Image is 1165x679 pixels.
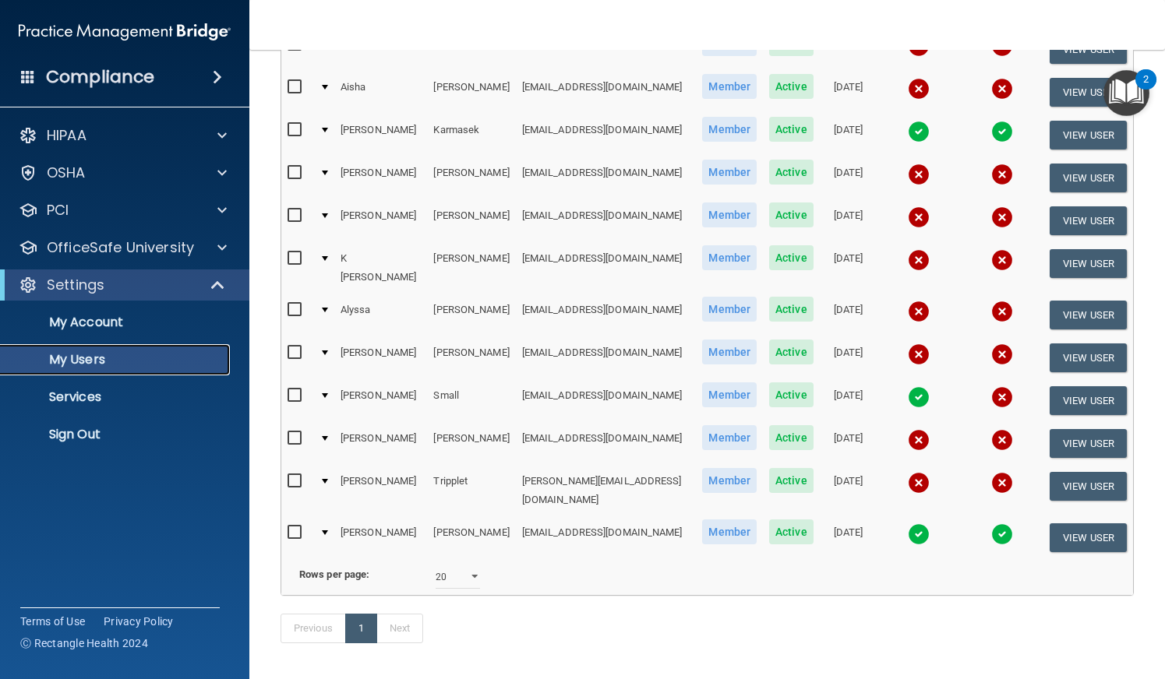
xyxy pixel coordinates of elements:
[516,422,697,465] td: [EMAIL_ADDRESS][DOMAIN_NAME]
[10,427,223,442] p: Sign Out
[702,339,757,364] span: Member
[908,523,930,545] img: tick.e7d51cea.svg
[820,199,877,242] td: [DATE]
[376,614,423,643] a: Next
[334,28,427,71] td: [PERSON_NAME]
[19,126,227,145] a: HIPAA
[19,276,226,294] a: Settings
[820,465,877,516] td: [DATE]
[820,336,877,379] td: [DATE]
[702,519,757,544] span: Member
[19,201,227,220] a: PCI
[702,202,757,227] span: Member
[334,465,427,516] td: [PERSON_NAME]
[20,635,148,651] span: Ⓒ Rectangle Health 2024
[820,242,877,294] td: [DATE]
[47,276,104,294] p: Settings
[427,294,515,336] td: [PERSON_NAME]
[769,160,814,185] span: Active
[1050,164,1127,192] button: View User
[908,78,930,100] img: cross.ca9f0e7f.svg
[820,516,877,558] td: [DATE]
[991,249,1013,271] img: cross.ca9f0e7f.svg
[991,206,1013,228] img: cross.ca9f0e7f.svg
[820,157,877,199] td: [DATE]
[427,28,515,71] td: [PERSON_NAME]
[991,429,1013,451] img: cross.ca9f0e7f.svg
[334,336,427,379] td: [PERSON_NAME]
[769,468,814,493] span: Active
[769,382,814,407] span: Active
[769,425,814,450] span: Active
[10,352,223,368] p: My Users
[345,614,377,643] a: 1
[19,16,231,47] img: PMB logo
[427,199,515,242] td: [PERSON_NAME]
[820,294,877,336] td: [DATE]
[516,336,697,379] td: [EMAIL_ADDRESS][DOMAIN_NAME]
[516,199,697,242] td: [EMAIL_ADDRESS][DOMAIN_NAME]
[427,242,515,294] td: [PERSON_NAME]
[991,523,1013,545] img: tick.e7d51cea.svg
[47,238,194,257] p: OfficeSafe University
[1143,79,1149,100] div: 2
[991,121,1013,142] img: tick.e7d51cea.svg
[702,382,757,407] span: Member
[1050,301,1127,329] button: View User
[516,516,697,558] td: [EMAIL_ADDRESS][DOMAIN_NAME]
[908,164,930,185] img: cross.ca9f0e7f.svg
[769,117,814,142] span: Active
[334,242,427,294] td: K [PERSON_NAME]
[702,468,757,493] span: Member
[334,379,427,422] td: [PERSON_NAME]
[427,516,515,558] td: [PERSON_NAME]
[281,614,346,643] a: Previous
[516,242,697,294] td: [EMAIL_ADDRESS][DOMAIN_NAME]
[516,71,697,114] td: [EMAIL_ADDRESS][DOMAIN_NAME]
[769,339,814,364] span: Active
[908,206,930,228] img: cross.ca9f0e7f.svg
[991,343,1013,365] img: cross.ca9f0e7f.svg
[299,568,369,580] b: Rows per page:
[516,294,697,336] td: [EMAIL_ADDRESS][DOMAIN_NAME]
[702,297,757,322] span: Member
[10,315,223,330] p: My Account
[820,114,877,157] td: [DATE]
[991,472,1013,494] img: cross.ca9f0e7f.svg
[769,74,814,99] span: Active
[991,301,1013,322] img: cross.ca9f0e7f.svg
[334,422,427,465] td: [PERSON_NAME]
[991,164,1013,185] img: cross.ca9f0e7f.svg
[516,157,697,199] td: [EMAIL_ADDRESS][DOMAIN_NAME]
[1050,386,1127,415] button: View User
[820,422,877,465] td: [DATE]
[20,614,85,629] a: Terms of Use
[19,164,227,182] a: OSHA
[702,160,757,185] span: Member
[820,71,877,114] td: [DATE]
[427,157,515,199] td: [PERSON_NAME]
[769,519,814,544] span: Active
[908,386,930,408] img: tick.e7d51cea.svg
[769,297,814,322] span: Active
[334,71,427,114] td: Aisha
[427,336,515,379] td: [PERSON_NAME]
[47,126,86,145] p: HIPAA
[334,199,427,242] td: [PERSON_NAME]
[769,245,814,270] span: Active
[908,472,930,494] img: cross.ca9f0e7f.svg
[334,114,427,157] td: [PERSON_NAME]
[516,379,697,422] td: [EMAIL_ADDRESS][DOMAIN_NAME]
[516,114,697,157] td: [EMAIL_ADDRESS][DOMAIN_NAME]
[1050,35,1127,64] button: View User
[769,202,814,227] span: Active
[702,425,757,450] span: Member
[1050,206,1127,235] button: View User
[46,66,154,88] h4: Compliance
[908,249,930,271] img: cross.ca9f0e7f.svg
[10,389,223,405] p: Services
[1050,121,1127,150] button: View User
[427,114,515,157] td: Karmasek
[1050,78,1127,107] button: View User
[427,422,515,465] td: [PERSON_NAME]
